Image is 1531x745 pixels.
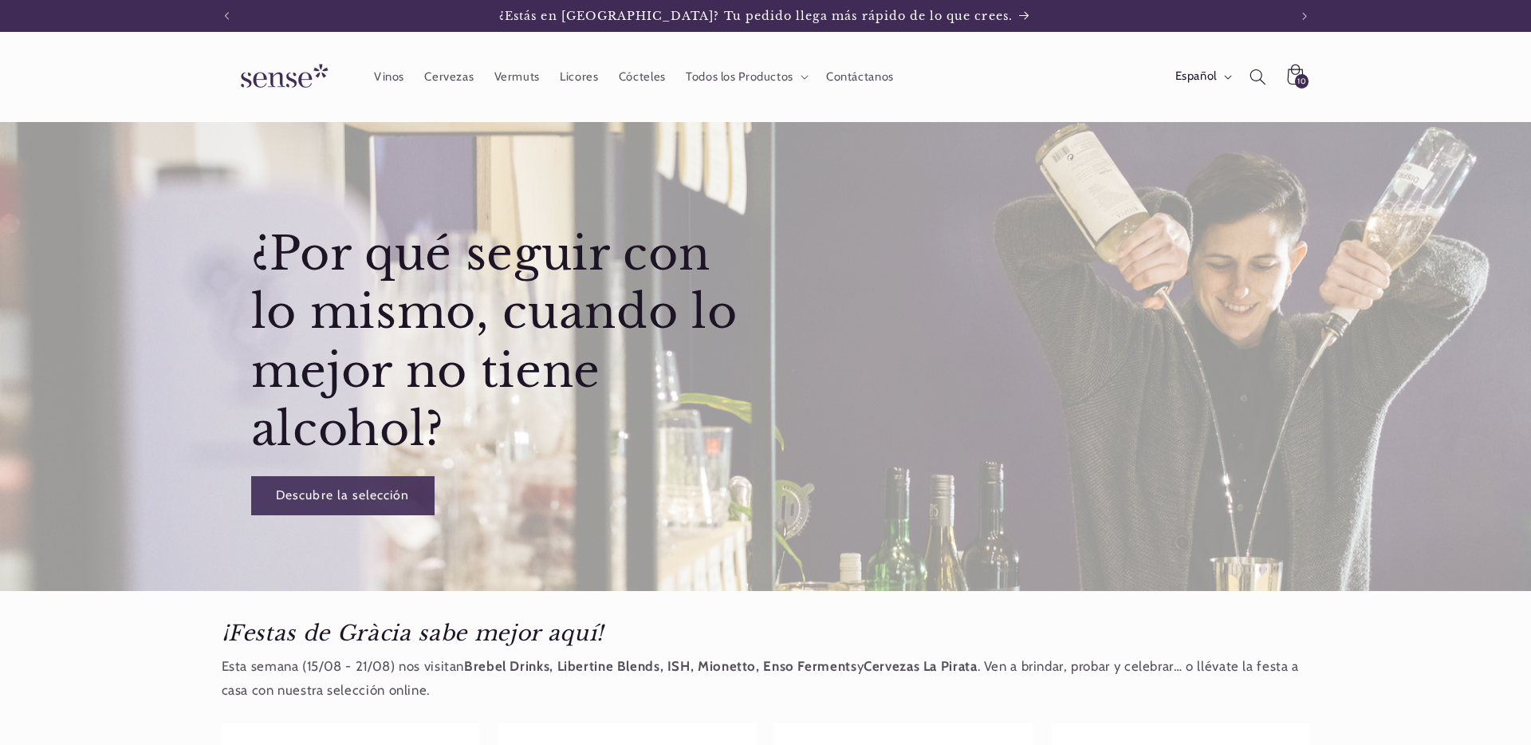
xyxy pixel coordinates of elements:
a: Sense [215,48,348,106]
span: Licores [560,69,598,85]
a: Cervezas [415,59,484,94]
a: Contáctanos [816,59,903,94]
summary: Búsqueda [1239,58,1276,95]
p: Esta semana (15/08 - 21/08) nos visitan y . Ven a brindar, probar y celebrar… o llévate la festa ... [222,655,1310,702]
a: Licores [550,59,609,94]
span: Cócteles [619,69,666,85]
span: Vinos [374,69,404,85]
em: ¡Festas de Gràcia sabe mejor aquí! [222,620,604,646]
span: Contáctanos [826,69,894,85]
img: Sense [222,54,341,100]
span: ¿Estás en [GEOGRAPHIC_DATA]? Tu pedido llega más rápido de lo que crees. [499,9,1013,23]
span: Español [1175,68,1217,85]
button: Español [1165,61,1239,93]
a: Descubre la selección [250,476,434,515]
a: Vermuts [484,59,550,94]
strong: Cervezas La Pirata [864,658,977,674]
span: Cervezas [424,69,474,85]
span: Vermuts [494,69,540,85]
span: Todos los Productos [686,69,793,85]
span: 10 [1297,74,1306,89]
strong: Brebel Drinks, Libertine Blends, ISH, Mionetto, Enso Ferments [464,658,856,674]
summary: Todos los Productos [675,59,816,94]
h2: ¿Por qué seguir con lo mismo, cuando lo mejor no tiene alcohol? [250,225,762,459]
a: Cócteles [608,59,675,94]
a: Vinos [364,59,414,94]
